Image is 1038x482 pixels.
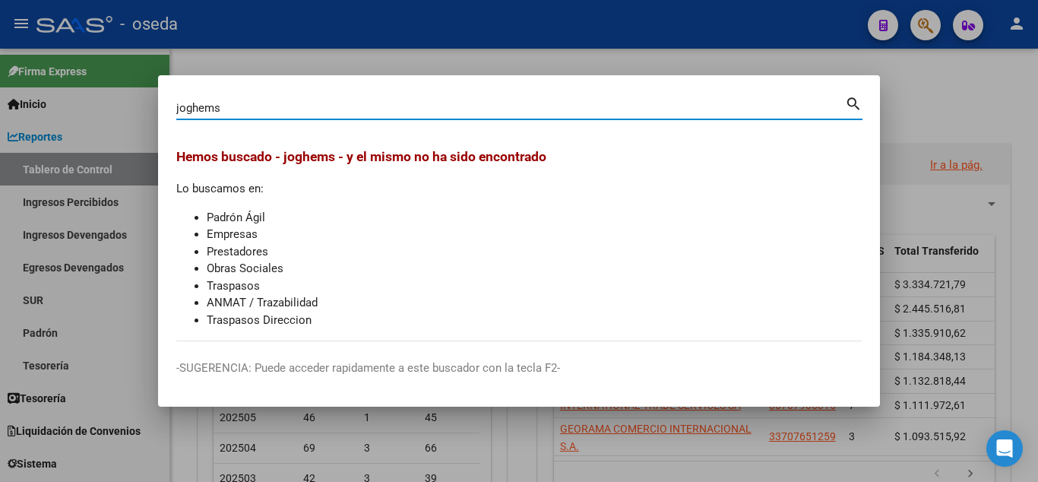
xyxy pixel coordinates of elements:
[176,149,546,164] span: Hemos buscado - joghems - y el mismo no ha sido encontrado
[986,430,1023,467] div: Open Intercom Messenger
[207,312,862,329] li: Traspasos Direccion
[207,294,862,312] li: ANMAT / Trazabilidad
[207,277,862,295] li: Traspasos
[207,209,862,227] li: Padrón Ágil
[207,226,862,243] li: Empresas
[176,360,862,377] p: -SUGERENCIA: Puede acceder rapidamente a este buscador con la tecla F2-
[845,94,862,112] mat-icon: search
[207,243,862,261] li: Prestadores
[207,260,862,277] li: Obras Sociales
[176,147,862,328] div: Lo buscamos en:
